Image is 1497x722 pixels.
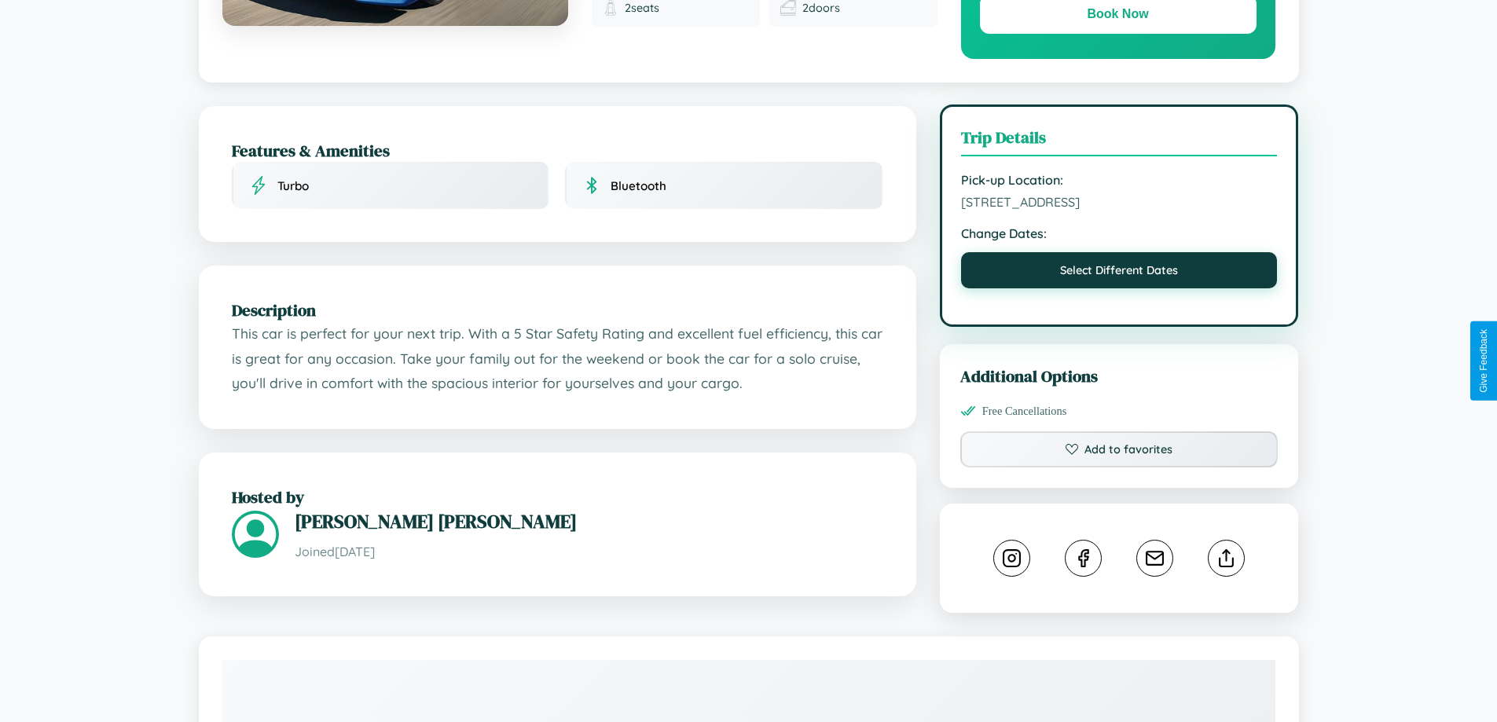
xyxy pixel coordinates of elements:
[982,405,1067,418] span: Free Cancellations
[611,178,666,193] span: Bluetooth
[625,1,659,15] span: 2 seats
[961,126,1278,156] h3: Trip Details
[961,252,1278,288] button: Select Different Dates
[961,194,1278,210] span: [STREET_ADDRESS]
[295,508,883,534] h3: [PERSON_NAME] [PERSON_NAME]
[802,1,840,15] span: 2 doors
[961,172,1278,188] strong: Pick-up Location:
[960,431,1279,467] button: Add to favorites
[961,225,1278,241] strong: Change Dates:
[232,299,883,321] h2: Description
[232,139,883,162] h2: Features & Amenities
[277,178,309,193] span: Turbo
[232,486,883,508] h2: Hosted by
[232,321,883,396] p: This car is perfect for your next trip. With a 5 Star Safety Rating and excellent fuel efficiency...
[960,365,1279,387] h3: Additional Options
[295,541,883,563] p: Joined [DATE]
[1478,329,1489,393] div: Give Feedback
